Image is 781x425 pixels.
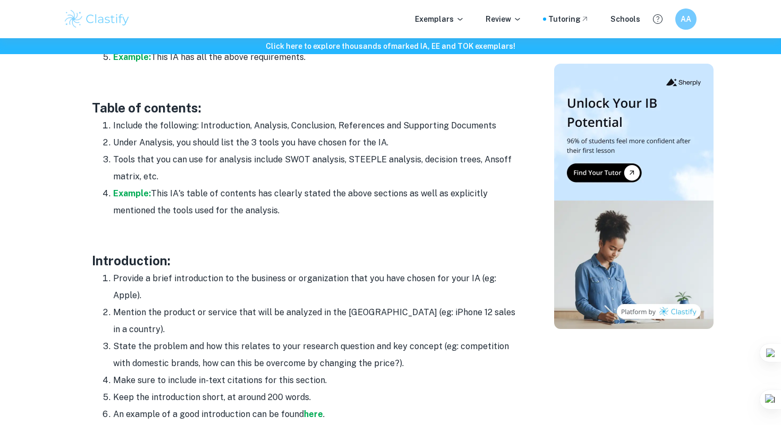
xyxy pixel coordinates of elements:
[548,13,589,25] a: Tutoring
[680,13,692,25] h6: AA
[113,151,517,185] li: Tools that you can use for analysis include SWOT analysis, STEEPLE analysis, decision trees, Anso...
[113,389,517,406] li: Keep the introduction short, at around 200 words.
[63,8,131,30] img: Clastify logo
[304,409,323,419] a: here
[113,49,517,66] li: This IA has all the above requirements.
[113,185,517,219] li: This IA's table of contents has clearly stated the above sections as well as explicitly mentioned...
[610,13,640,25] a: Schools
[113,188,151,198] a: Example:
[92,251,517,270] h3: Introduction:
[415,13,464,25] p: Exemplars
[113,134,517,151] li: Under Analysis, you should list the 3 tools you have chosen for the IA.
[113,52,151,62] a: Example:
[675,8,697,30] button: AA
[113,270,517,304] li: Provide a brief introduction to the business or organization that you have chosen for your IA (eg...
[113,372,517,389] li: Make sure to include in-text citations for this section.
[554,64,714,329] img: Thumbnail
[92,98,517,117] h3: Table of contents:
[113,304,517,338] li: Mention the product or service that will be analyzed in the [GEOGRAPHIC_DATA] (eg: iPhone 12 sale...
[113,117,517,134] li: Include the following: Introduction, Analysis, Conclusion, References and Supporting Documents
[113,338,517,372] li: State the problem and how this relates to your research question and key concept (eg: competition...
[113,406,517,423] li: An example of a good introduction can be found .
[649,10,667,28] button: Help and Feedback
[486,13,522,25] p: Review
[2,40,779,52] h6: Click here to explore thousands of marked IA, EE and TOK exemplars !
